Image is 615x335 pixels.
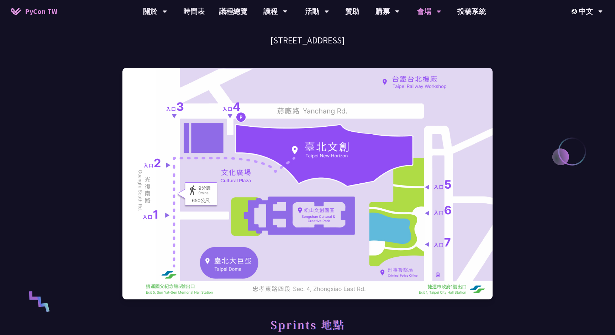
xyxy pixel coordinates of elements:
img: 會場地圖 [122,68,493,299]
img: Locale Icon [572,9,579,14]
a: PyCon TW [4,2,64,20]
h1: Sprints 地點 [270,314,345,335]
h3: [STREET_ADDRESS] [122,34,493,47]
span: PyCon TW [25,6,57,17]
img: Home icon of PyCon TW 2025 [11,8,21,15]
